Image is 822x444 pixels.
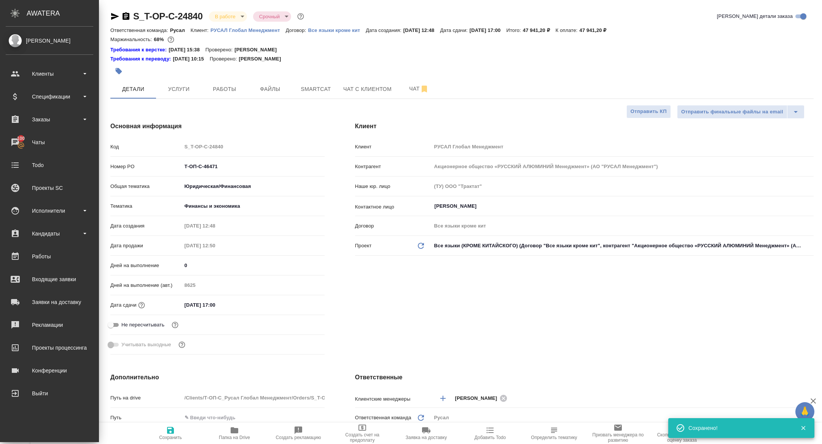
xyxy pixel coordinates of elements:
p: Клиент: [191,27,210,33]
p: [PERSON_NAME] [239,55,287,63]
p: 47 941,20 ₽ [580,27,612,33]
div: Заявки на доставку [6,296,93,308]
p: Итого: [506,27,523,33]
span: Учитывать выходные [121,341,171,349]
button: Добавить менеджера [434,389,452,407]
svg: Отписаться [420,84,429,94]
div: Все языки (КРОМЕ КИТАЙСКОГО) (Договор "Все языки кроме кит", контрагент "Акционерное общество «РУ... [432,239,814,252]
button: Добавить Todo [458,423,522,444]
button: Отправить КП [626,105,671,118]
input: Пустое поле [182,220,249,231]
p: 68% [154,37,166,42]
input: Пустое поле [432,181,814,192]
input: ✎ Введи что-нибудь [182,299,249,310]
button: 12812.00 RUB; [166,35,176,45]
button: Доп статусы указывают на важность/срочность заказа [296,11,306,21]
span: Папка на Drive [219,435,250,440]
span: Отправить финальные файлы на email [681,108,783,116]
p: Дата создания: [366,27,403,33]
h4: Клиент [355,122,814,131]
span: Не пересчитывать [121,321,164,329]
div: split button [677,105,804,119]
p: Контрагент [355,163,432,170]
button: В работе [213,13,238,20]
input: Пустое поле [182,141,325,152]
p: Проверено: [210,55,239,63]
p: Номер PO [110,163,182,170]
p: Проект [355,242,372,250]
p: Дата сдачи [110,301,137,309]
button: Если добавить услуги и заполнить их объемом, то дата рассчитается автоматически [137,300,147,310]
p: Маржинальность: [110,37,154,42]
input: Пустое поле [432,161,814,172]
a: Входящие заявки [2,270,97,289]
p: [DATE] 12:48 [403,27,440,33]
div: Юридическая/Финансовая [182,180,325,193]
span: Призвать менеджера по развитию [591,432,645,443]
div: Проекты SC [6,182,93,194]
div: Сохранено! [688,424,789,432]
a: Требования к верстке: [110,46,169,54]
span: Отправить КП [631,107,667,116]
span: 🙏 [798,404,811,420]
button: Призвать менеджера по развитию [586,423,650,444]
p: [DATE] 10:15 [173,55,210,63]
div: Заказы [6,114,93,125]
button: Скопировать ссылку [121,12,131,21]
button: Создать счет на предоплату [330,423,394,444]
button: Добавить тэг [110,63,127,80]
p: РУСАЛ Глобал Менеджмент [210,27,286,33]
p: Договор: [286,27,308,33]
a: Проекты SC [2,178,97,197]
div: Русал [432,411,814,424]
p: Дата сдачи: [440,27,469,33]
span: Чат с клиентом [343,84,392,94]
span: Работы [206,84,243,94]
button: Отправить финальные файлы на email [677,105,787,119]
span: Детали [115,84,151,94]
span: Заявка на доставку [406,435,447,440]
p: Клиент [355,143,432,151]
input: Пустое поле [432,220,814,231]
p: Путь на drive [110,394,182,402]
button: Срочный [257,13,282,20]
p: Дата создания [110,222,182,230]
span: Скопировать ссылку на оценку заказа [655,432,709,443]
div: Клиенты [6,68,93,80]
a: Все языки кроме кит [308,27,366,33]
input: Пустое поле [182,392,325,403]
p: [DATE] 15:38 [169,46,205,54]
p: Путь [110,414,182,422]
p: Дней на выполнение (авт.) [110,282,182,289]
a: Рекламации [2,315,97,334]
p: Код [110,143,182,151]
button: Сохранить [139,423,202,444]
div: Исполнители [6,205,93,216]
p: Дата продажи [110,242,182,250]
a: Заявки на доставку [2,293,97,312]
h4: Дополнительно [110,373,325,382]
button: Создать рекламацию [266,423,330,444]
a: Конференции [2,361,97,380]
div: Конференции [6,365,93,376]
button: 🙏 [795,402,814,421]
a: S_T-OP-C-24840 [133,11,203,21]
span: Услуги [161,84,197,94]
p: Ответственная команда [355,414,411,422]
button: Скопировать ссылку на оценку заказа [650,423,714,444]
div: Проекты процессинга [6,342,93,353]
p: К оплате: [556,27,580,33]
div: Todo [6,159,93,171]
div: Спецификации [6,91,93,102]
p: 47 941,20 ₽ [523,27,556,33]
span: 100 [13,135,30,142]
h4: Ответственные [355,373,814,382]
span: [PERSON_NAME] детали заказа [717,13,793,20]
p: Тематика [110,202,182,210]
button: Open [809,205,811,207]
div: Финансы и экономика [182,200,325,213]
button: Заявка на доставку [394,423,458,444]
div: [PERSON_NAME] [6,37,93,45]
a: Выйти [2,384,97,403]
